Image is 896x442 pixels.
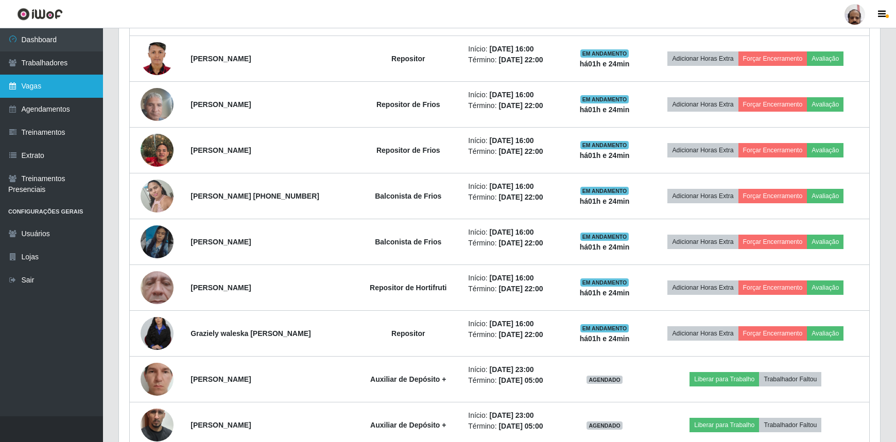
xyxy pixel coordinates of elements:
strong: Repositor [391,329,425,338]
button: Avaliação [807,51,843,66]
button: Forçar Encerramento [738,326,807,341]
span: EM ANDAMENTO [580,187,629,195]
strong: há 01 h e 24 min [580,105,630,114]
button: Adicionar Horas Extra [667,326,738,341]
li: Término: [468,238,561,249]
time: [DATE] 16:00 [490,45,534,53]
span: EM ANDAMENTO [580,324,629,332]
button: Forçar Encerramento [738,235,807,249]
li: Início: [468,227,561,238]
button: Liberar para Trabalho [690,372,759,386]
button: Avaliação [807,280,843,295]
time: [DATE] 22:00 [498,285,543,293]
button: Avaliação [807,235,843,249]
button: Adicionar Horas Extra [667,280,738,295]
li: Término: [468,100,561,111]
button: Avaliação [807,97,843,112]
time: [DATE] 16:00 [490,320,534,328]
strong: [PERSON_NAME] [PHONE_NUMBER] [191,192,319,200]
strong: Repositor de Frios [376,146,440,154]
strong: Graziely waleska [PERSON_NAME] [191,329,311,338]
img: 1741739537666.jpeg [141,343,174,416]
button: Avaliação [807,326,843,341]
time: [DATE] 05:00 [498,376,543,384]
img: 1747494723003.jpeg [141,251,174,324]
button: Liberar para Trabalho [690,418,759,432]
li: Término: [468,55,561,65]
li: Término: [468,146,561,157]
strong: [PERSON_NAME] [191,55,251,63]
strong: há 01 h e 24 min [580,289,630,297]
time: [DATE] 22:00 [498,56,543,64]
img: 1739908556954.jpeg [141,82,174,126]
li: Término: [468,375,561,386]
li: Início: [468,181,561,192]
span: EM ANDAMENTO [580,233,629,241]
strong: [PERSON_NAME] [191,100,251,109]
button: Adicionar Horas Extra [667,97,738,112]
span: EM ANDAMENTO [580,49,629,58]
li: Término: [468,329,561,340]
strong: [PERSON_NAME] [191,421,251,429]
strong: Repositor [391,55,425,63]
strong: há 01 h e 24 min [580,243,630,251]
strong: [PERSON_NAME] [191,146,251,154]
time: [DATE] 22:00 [498,101,543,110]
button: Forçar Encerramento [738,189,807,203]
strong: há 01 h e 24 min [580,60,630,68]
time: [DATE] 22:00 [498,330,543,339]
strong: Auxiliar de Depósito + [370,375,446,383]
time: [DATE] 16:00 [490,136,534,145]
button: Adicionar Horas Extra [667,235,738,249]
button: Trabalhador Faltou [759,418,821,432]
li: Início: [468,410,561,421]
time: [DATE] 16:00 [490,228,534,236]
span: AGENDADO [587,376,623,384]
button: Forçar Encerramento [738,280,807,295]
time: [DATE] 22:00 [498,193,543,201]
strong: [PERSON_NAME] [191,375,251,383]
li: Início: [468,44,561,55]
button: Forçar Encerramento [738,51,807,66]
li: Término: [468,421,561,432]
strong: há 01 h e 24 min [580,151,630,160]
strong: [PERSON_NAME] [191,238,251,246]
img: 1747535956967.jpeg [141,36,174,82]
span: EM ANDAMENTO [580,95,629,103]
li: Início: [468,319,561,329]
li: Início: [468,90,561,100]
img: 1728318910753.jpeg [141,309,174,358]
li: Início: [468,364,561,375]
li: Início: [468,273,561,284]
strong: Auxiliar de Depósito + [370,421,446,429]
img: 1702328329487.jpeg [141,174,174,218]
img: 1748993831406.jpeg [141,213,174,271]
time: [DATE] 23:00 [490,365,534,374]
strong: há 01 h e 24 min [580,334,630,343]
img: CoreUI Logo [17,8,63,21]
time: [DATE] 16:00 [490,182,534,190]
span: EM ANDAMENTO [580,278,629,287]
time: [DATE] 16:00 [490,91,534,99]
button: Trabalhador Faltou [759,372,821,386]
span: EM ANDAMENTO [580,141,629,149]
span: AGENDADO [587,421,623,430]
button: Avaliação [807,143,843,157]
li: Término: [468,192,561,203]
strong: Balconista de Frios [375,238,441,246]
strong: Repositor de Hortifruti [370,284,446,292]
li: Término: [468,284,561,294]
strong: [PERSON_NAME] [191,284,251,292]
button: Adicionar Horas Extra [667,143,738,157]
button: Forçar Encerramento [738,97,807,112]
time: [DATE] 22:00 [498,239,543,247]
time: [DATE] 23:00 [490,411,534,419]
button: Avaliação [807,189,843,203]
button: Forçar Encerramento [738,143,807,157]
strong: há 01 h e 24 min [580,197,630,205]
strong: Balconista de Frios [375,192,441,200]
strong: Repositor de Frios [376,100,440,109]
button: Adicionar Horas Extra [667,189,738,203]
li: Início: [468,135,561,146]
img: 1749514767390.jpeg [141,121,174,180]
